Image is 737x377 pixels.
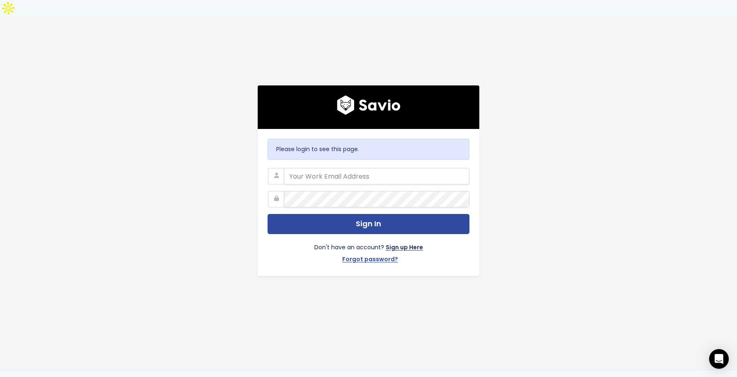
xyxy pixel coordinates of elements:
[268,234,469,266] div: Don't have an account?
[337,95,401,115] img: logo600x187.a314fd40982d.png
[268,214,469,234] button: Sign In
[276,144,461,154] p: Please login to see this page.
[284,168,469,184] input: Your Work Email Address
[709,349,729,369] div: Open Intercom Messenger
[342,254,398,266] a: Forgot password?
[386,242,423,254] a: Sign up Here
